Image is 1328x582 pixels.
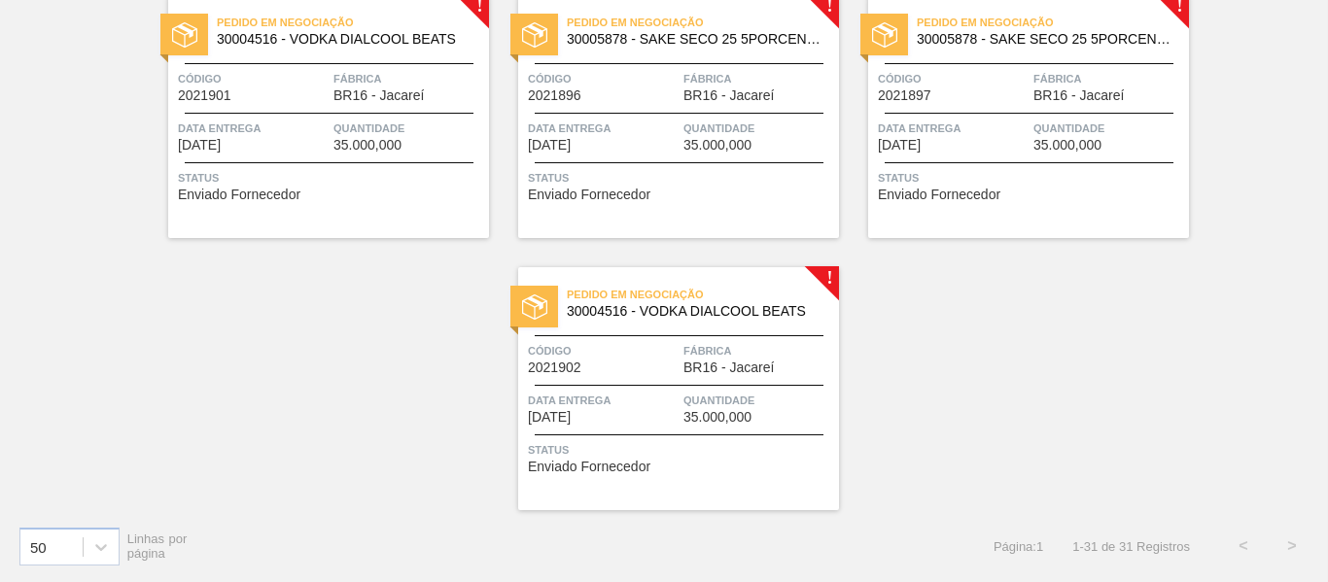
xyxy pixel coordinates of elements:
span: 35.000,000 [683,138,751,153]
span: 35.000,000 [333,138,402,153]
button: > [1268,522,1316,570]
span: 2021901 [178,88,231,103]
span: 35.000,000 [1033,138,1101,153]
span: Status [878,168,1184,188]
span: 13/09/2025 [878,138,921,153]
span: Código [878,69,1029,88]
span: 30004516 - VODKA DIALCOOL BEATS [567,304,823,319]
span: 2021896 [528,88,581,103]
span: Linhas por página [127,531,188,561]
span: Enviado Fornecedor [528,460,650,474]
span: Pedido em Negociação [217,13,489,32]
img: status [522,294,547,320]
img: status [872,22,897,48]
span: BR16 - Jacareí [333,88,424,103]
span: 30005878 - SAKE SECO 25 5PORCENTO [567,32,823,47]
span: Fábrica [683,69,834,88]
span: 1 - 31 de 31 Registros [1072,539,1190,554]
span: BR16 - Jacareí [1033,88,1124,103]
span: Data entrega [528,119,679,138]
span: Data entrega [178,119,329,138]
span: Quantidade [333,119,484,138]
span: Enviado Fornecedor [178,188,300,202]
button: < [1219,522,1268,570]
a: !statusPedido em Negociação30004516 - VODKA DIALCOOL BEATSCódigo2021902FábricaBR16 - JacareíData ... [489,267,839,510]
span: Status [178,168,484,188]
span: Status [528,440,834,460]
span: Quantidade [1033,119,1184,138]
span: Fábrica [333,69,484,88]
span: Pedido em Negociação [917,13,1189,32]
span: Quantidade [683,119,834,138]
span: 35.000,000 [683,410,751,425]
span: Pedido em Negociação [567,285,839,304]
span: Fábrica [1033,69,1184,88]
span: 2021902 [528,360,581,375]
div: 50 [30,538,47,555]
span: Código [528,341,679,360]
span: 2021897 [878,88,931,103]
span: Data entrega [878,119,1029,138]
span: Fábrica [683,341,834,360]
span: 30004516 - VODKA DIALCOOL BEATS [217,32,473,47]
span: Enviado Fornecedor [878,188,1000,202]
span: Status [528,168,834,188]
span: 30005878 - SAKE SECO 25 5PORCENTO [917,32,1173,47]
span: BR16 - Jacareí [683,360,774,375]
span: 12/09/2025 [528,138,571,153]
img: status [522,22,547,48]
span: Código [178,69,329,88]
span: Quantidade [683,391,834,410]
span: 13/09/2025 [528,410,571,425]
span: Código [528,69,679,88]
span: 11/09/2025 [178,138,221,153]
span: Página : 1 [994,539,1043,554]
span: Enviado Fornecedor [528,188,650,202]
span: BR16 - Jacareí [683,88,774,103]
span: Data entrega [528,391,679,410]
img: status [172,22,197,48]
span: Pedido em Negociação [567,13,839,32]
